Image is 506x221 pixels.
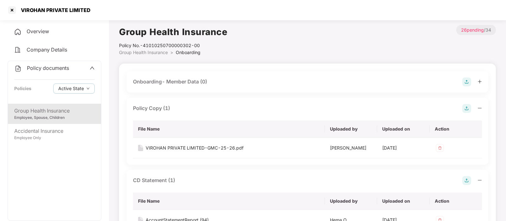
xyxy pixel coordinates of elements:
[14,46,22,54] img: svg+xml;base64,PHN2ZyB4bWxucz0iaHR0cDovL3d3dy53My5vcmcvMjAwMC9zdmciIHdpZHRoPSIyNCIgaGVpZ2h0PSIyNC...
[14,107,95,115] div: Group Health Insurance
[462,176,471,185] img: svg+xml;base64,PHN2ZyB4bWxucz0iaHR0cDovL3d3dy53My5vcmcvMjAwMC9zdmciIHdpZHRoPSIyOCIgaGVpZ2h0PSIyOC...
[478,178,482,182] span: minus
[133,120,325,138] th: File Name
[430,120,482,138] th: Action
[27,65,69,71] span: Policy documents
[14,85,31,92] div: Policies
[456,25,496,35] p: / 34
[14,127,95,135] div: Accidental Insurance
[462,77,471,86] img: svg+xml;base64,PHN2ZyB4bWxucz0iaHR0cDovL3d3dy53My5vcmcvMjAwMC9zdmciIHdpZHRoPSIyOCIgaGVpZ2h0PSIyOC...
[14,65,22,72] img: svg+xml;base64,PHN2ZyB4bWxucz0iaHR0cDovL3d3dy53My5vcmcvMjAwMC9zdmciIHdpZHRoPSIyNCIgaGVpZ2h0PSIyNC...
[90,65,95,71] span: up
[58,85,84,92] span: Active State
[146,144,244,151] div: VIROHAN PRIVATE LIMITED-GMC-25-26.pdf
[14,28,22,36] img: svg+xml;base64,PHN2ZyB4bWxucz0iaHR0cDovL3d3dy53My5vcmcvMjAwMC9zdmciIHdpZHRoPSIyNCIgaGVpZ2h0PSIyNC...
[138,145,143,151] img: svg+xml;base64,PHN2ZyB4bWxucz0iaHR0cDovL3d3dy53My5vcmcvMjAwMC9zdmciIHdpZHRoPSIxNiIgaGVpZ2h0PSIyMC...
[176,50,200,55] span: Onboarding
[325,120,377,138] th: Uploaded by
[53,83,95,94] button: Active Statedown
[14,115,95,121] div: Employee, Spouse, Children
[86,87,90,90] span: down
[27,46,67,53] span: Company Details
[170,50,173,55] span: >
[119,25,227,39] h1: Group Health Insurance
[478,79,482,84] span: plus
[119,50,168,55] span: Group Health Insurance
[325,193,377,210] th: Uploaded by
[17,7,91,13] div: VIROHAN PRIVATE LIMITED
[382,144,424,151] div: [DATE]
[133,176,175,184] div: CD Statement (1)
[133,78,207,86] div: Onboarding- Member Data (0)
[119,42,227,49] div: Policy No.- 41010250700000302-00
[377,193,429,210] th: Uploaded on
[377,120,429,138] th: Uploaded on
[133,104,170,112] div: Policy Copy (1)
[462,104,471,113] img: svg+xml;base64,PHN2ZyB4bWxucz0iaHR0cDovL3d3dy53My5vcmcvMjAwMC9zdmciIHdpZHRoPSIyOCIgaGVpZ2h0PSIyOC...
[133,193,325,210] th: File Name
[14,135,95,141] div: Employee Only
[27,28,49,34] span: Overview
[478,106,482,110] span: minus
[430,193,482,210] th: Action
[461,27,484,33] span: 26 pending
[435,143,445,153] img: svg+xml;base64,PHN2ZyB4bWxucz0iaHR0cDovL3d3dy53My5vcmcvMjAwMC9zdmciIHdpZHRoPSIzMiIgaGVpZ2h0PSIzMi...
[330,144,372,151] div: [PERSON_NAME]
